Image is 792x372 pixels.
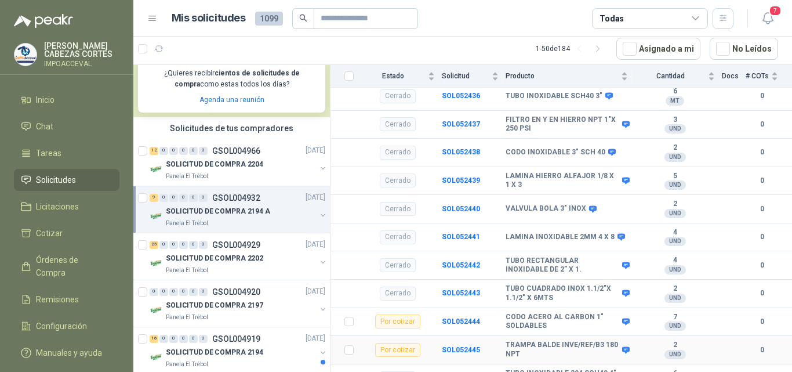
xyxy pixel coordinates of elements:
span: Solicitudes [36,174,76,186]
a: SOL052443 [442,289,480,297]
img: Company Logo [150,304,164,317]
p: [DATE] [306,192,325,203]
p: SOLICITUD DE COMPRA 2194 A [166,206,270,217]
div: Cerrado [380,117,416,131]
div: 9 [150,194,158,202]
div: Cerrado [380,89,416,103]
span: Chat [36,120,53,133]
p: Panela El Trébol [166,172,208,181]
span: Tareas [36,147,61,160]
p: [DATE] [306,239,325,250]
button: Asignado a mi [616,38,700,60]
b: 0 [746,260,778,271]
b: 2 [635,143,715,153]
div: Cerrado [380,174,416,187]
p: [DATE] [306,333,325,344]
button: 7 [757,8,778,29]
b: 0 [746,119,778,130]
p: [DATE] [306,145,325,156]
div: UND [664,265,686,275]
span: Inicio [36,93,55,106]
div: MT [666,96,684,106]
a: SOL052442 [442,261,480,269]
div: UND [664,124,686,133]
div: Cerrado [380,146,416,160]
div: 0 [159,194,168,202]
div: UND [664,153,686,162]
b: FILTRO EN Y EN HIERRO NPT 1"X 250 PSI [506,115,619,133]
b: VALVULA BOLA 3" INOX [506,204,586,214]
a: Chat [14,115,119,138]
b: 0 [746,147,778,158]
a: 12 0 0 0 0 0 GSOL004966[DATE] Company LogoSOLICITUD DE COMPRA 2204Panela El Trébol [150,144,328,181]
button: No Leídos [710,38,778,60]
a: Manuales y ayuda [14,342,119,364]
a: SOL052436 [442,92,480,100]
b: 0 [746,288,778,299]
p: IMPOACCEVAL [44,60,119,67]
p: Panela El Trébol [166,313,208,322]
a: Tareas [14,142,119,164]
div: 0 [199,241,208,249]
a: Remisiones [14,288,119,310]
b: 6 [635,87,715,96]
div: UND [664,322,686,331]
b: CODO INOXIDABLE 3" SCH 40 [506,148,605,157]
a: 25 0 0 0 0 0 GSOL004929[DATE] Company LogoSOLICITUD DE COMPRA 2202Panela El Trébol [150,238,328,275]
img: Company Logo [150,257,164,270]
img: Company Logo [150,210,164,223]
b: TUBO CUADRADO INOX 1.1/2"X 1.1/2" X 6MTS [506,284,619,302]
span: Manuales y ayuda [36,346,102,359]
a: 9 0 0 0 0 0 GSOL004932[DATE] Company LogoSOLICITUD DE COMPRA 2194 APanela El Trébol [150,191,328,228]
img: Company Logo [14,44,37,66]
th: Estado [361,65,442,88]
a: SOL052444 [442,317,480,326]
div: 0 [159,288,168,296]
b: TRAMPA BALDE INVE/REF/B3 180 NPT [506,341,619,359]
a: 16 0 0 0 0 0 GSOL004919[DATE] Company LogoSOLICITUD DE COMPRA 2194Panela El Trébol [150,332,328,369]
span: Cantidad [635,72,706,80]
div: 0 [199,194,208,202]
div: 0 [199,335,208,343]
img: Company Logo [150,162,164,176]
b: cientos de solicitudes de compra [175,69,300,88]
b: SOL052445 [442,346,480,354]
span: Estado [361,72,426,80]
b: 0 [746,91,778,102]
a: Agenda una reunión [199,96,264,104]
div: Todas [600,12,624,25]
div: 0 [159,147,168,155]
div: Por cotizar [375,315,420,328]
p: Panela El Trébol [166,266,208,275]
span: 1099 [255,12,283,26]
p: GSOL004932 [212,194,260,202]
div: Cerrado [380,230,416,244]
div: 0 [159,335,168,343]
span: Solicitud [442,72,489,80]
b: 0 [746,232,778,243]
b: 2 [635,200,715,209]
div: 0 [159,241,168,249]
a: SOL052438 [442,148,480,156]
span: Producto [506,72,619,80]
a: SOL052439 [442,176,480,185]
b: 0 [746,175,778,186]
b: TUBO RECTANGULAR INOXIDABLE DE 2” X 1. [506,257,619,275]
span: Cotizar [36,227,63,240]
div: 0 [179,335,188,343]
p: SOLICITUD DE COMPRA 2194 [166,347,263,358]
p: SOLICITUD DE COMPRA 2204 [166,159,263,170]
p: GSOL004920 [212,288,260,296]
div: UND [664,350,686,359]
div: Cerrado [380,202,416,216]
div: UND [664,209,686,218]
div: UND [664,237,686,246]
div: Por cotizar [375,343,420,357]
span: Remisiones [36,293,79,306]
div: 0 [169,335,178,343]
